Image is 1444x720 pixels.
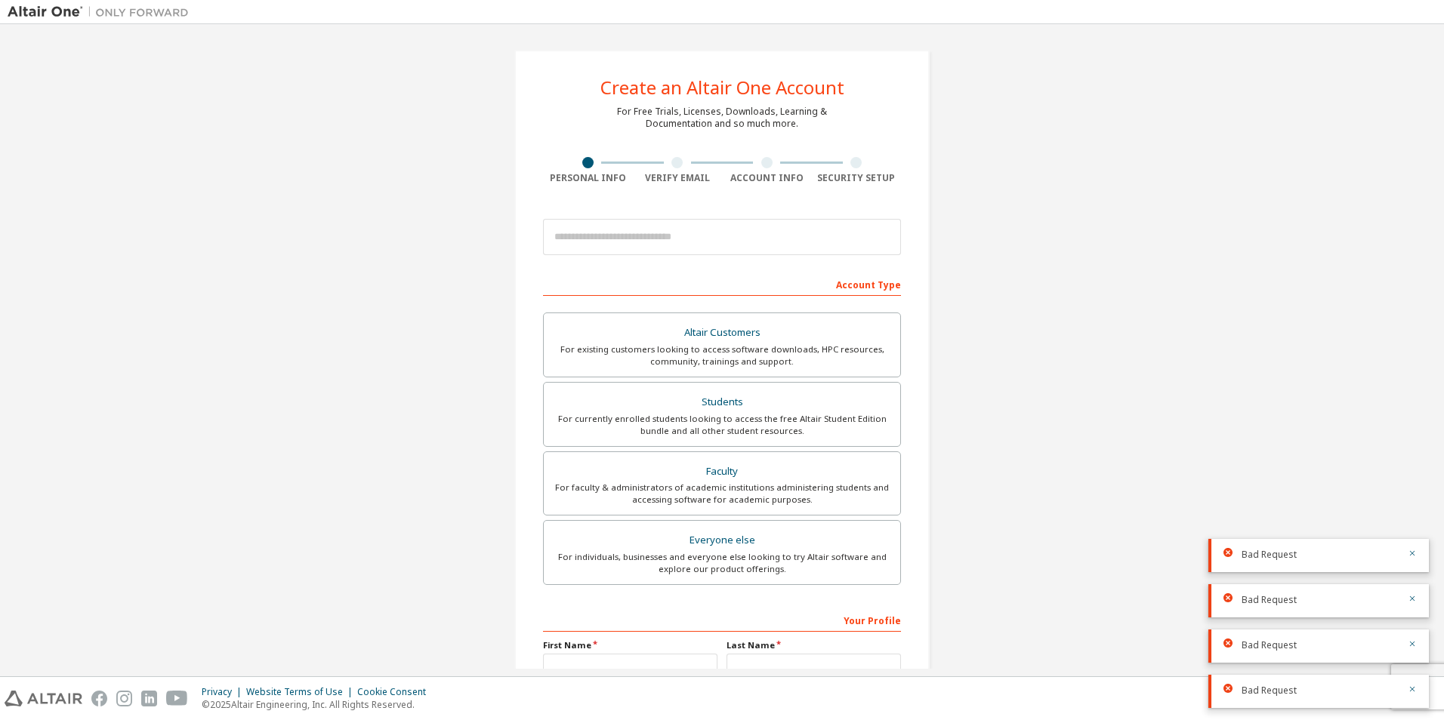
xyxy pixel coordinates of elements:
div: Students [553,392,891,413]
img: Altair One [8,5,196,20]
div: Verify Email [633,172,723,184]
div: Your Profile [543,608,901,632]
div: Account Type [543,272,901,296]
img: linkedin.svg [141,691,157,706]
div: Faculty [553,461,891,482]
div: Create an Altair One Account [600,78,844,97]
div: Account Info [722,172,812,184]
img: altair_logo.svg [5,691,82,706]
span: Bad Request [1242,549,1297,561]
div: For faculty & administrators of academic institutions administering students and accessing softwa... [553,482,891,506]
span: Bad Request [1242,685,1297,697]
p: © 2025 Altair Engineering, Inc. All Rights Reserved. [202,698,435,711]
img: youtube.svg [166,691,188,706]
div: Altair Customers [553,322,891,343]
div: For individuals, businesses and everyone else looking to try Altair software and explore our prod... [553,551,891,575]
div: Website Terms of Use [246,686,357,698]
div: Security Setup [812,172,902,184]
div: Privacy [202,686,246,698]
img: facebook.svg [91,691,107,706]
div: Everyone else [553,530,891,551]
div: Personal Info [543,172,633,184]
label: Last Name [727,639,901,651]
div: For Free Trials, Licenses, Downloads, Learning & Documentation and so much more. [617,106,827,130]
span: Bad Request [1242,594,1297,606]
img: instagram.svg [116,691,132,706]
label: First Name [543,639,717,651]
span: Bad Request [1242,639,1297,651]
div: Cookie Consent [357,686,435,698]
div: For existing customers looking to access software downloads, HPC resources, community, trainings ... [553,343,891,368]
div: For currently enrolled students looking to access the free Altair Student Edition bundle and all ... [553,413,891,437]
